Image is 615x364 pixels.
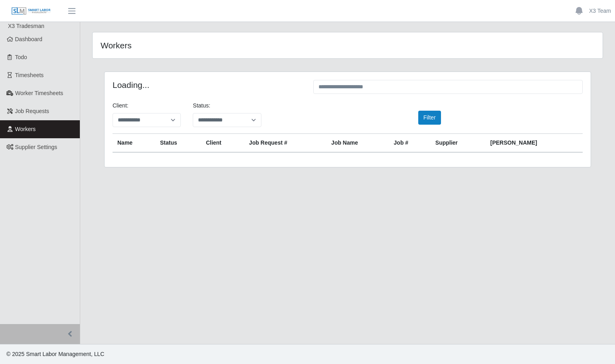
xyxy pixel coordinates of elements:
[431,134,486,153] th: Supplier
[15,90,63,96] span: Worker Timesheets
[101,40,299,50] h4: Workers
[155,134,201,153] th: Status
[15,72,44,78] span: Timesheets
[201,134,244,153] th: Client
[15,36,43,42] span: Dashboard
[486,134,583,153] th: [PERSON_NAME]
[589,7,611,15] a: X3 Team
[113,101,129,110] label: Client:
[389,134,431,153] th: Job #
[113,134,155,153] th: Name
[15,54,27,60] span: Todo
[15,126,36,132] span: Workers
[6,351,104,357] span: © 2025 Smart Labor Management, LLC
[8,23,44,29] span: X3 Tradesman
[15,144,57,150] span: Supplier Settings
[193,101,210,110] label: Status:
[418,111,441,125] button: Filter
[113,80,301,90] h4: Loading...
[15,108,49,114] span: Job Requests
[11,7,51,16] img: SLM Logo
[244,134,326,153] th: Job Request #
[326,134,389,153] th: Job Name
